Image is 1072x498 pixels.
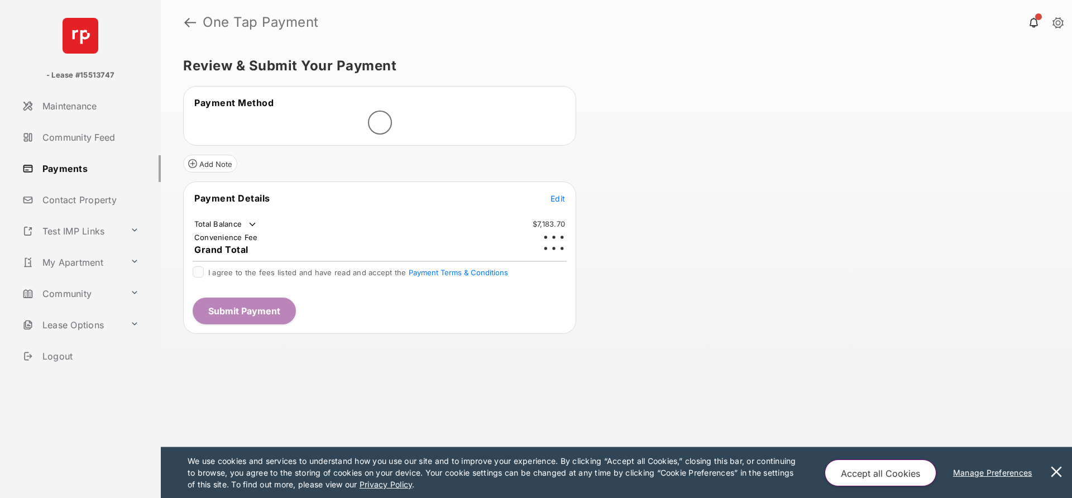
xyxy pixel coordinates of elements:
strong: One Tap Payment [203,16,319,29]
a: Logout [18,343,161,370]
a: My Apartment [18,249,126,276]
span: Payment Method [194,97,274,108]
button: Accept all Cookies [825,459,936,486]
td: $7,183.70 [532,219,566,229]
p: - Lease #15513747 [46,70,114,81]
button: Submit Payment [193,298,296,324]
a: Community Feed [18,124,161,151]
button: Add Note [183,155,237,173]
span: Payment Details [194,193,270,204]
a: Maintenance [18,93,161,119]
u: Manage Preferences [953,468,1037,477]
a: Contact Property [18,186,161,213]
a: Test IMP Links [18,218,126,245]
td: Total Balance [194,219,258,230]
td: Convenience Fee [194,232,259,242]
img: svg+xml;base64,PHN2ZyB4bWxucz0iaHR0cDovL3d3dy53My5vcmcvMjAwMC9zdmciIHdpZHRoPSI2NCIgaGVpZ2h0PSI2NC... [63,18,98,54]
span: Grand Total [194,244,248,255]
a: Payments [18,155,161,182]
span: Edit [551,194,565,203]
a: Lease Options [18,312,126,338]
u: Privacy Policy [360,480,412,489]
button: Edit [551,193,565,204]
button: I agree to the fees listed and have read and accept the [409,268,508,277]
p: We use cookies and services to understand how you use our site and to improve your experience. By... [188,455,801,490]
span: I agree to the fees listed and have read and accept the [208,268,508,277]
a: Community [18,280,126,307]
h5: Review & Submit Your Payment [183,59,1041,73]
